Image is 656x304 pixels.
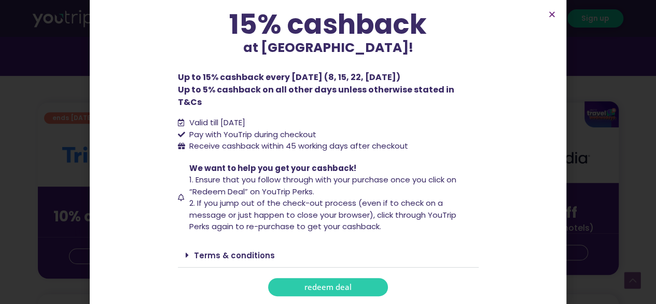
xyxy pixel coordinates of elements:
div: 15% cashback [178,10,479,38]
div: Terms & conditions [178,243,479,268]
p: Up to 15% cashback every [DATE] (8, 15, 22, [DATE]) Up to 5% cashback on all other days unless ot... [178,71,479,109]
span: We want to help you get your cashback! [189,163,356,174]
span: Receive cashback within 45 working days after checkout [187,140,408,152]
p: at [GEOGRAPHIC_DATA]! [178,38,479,58]
span: Pay with YouTrip during checkout [187,129,316,141]
span: redeem deal [304,283,352,291]
a: Terms & conditions [194,250,275,261]
a: redeem deal [268,278,388,296]
a: Close [548,10,556,18]
span: 2. If you jump out of the check-out process (even if to check on a message or just happen to clos... [189,197,456,232]
span: 1. Ensure that you follow through with your purchase once you click on “Redeem Deal” on YouTrip P... [189,174,456,197]
span: Valid till [DATE] [187,117,245,129]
